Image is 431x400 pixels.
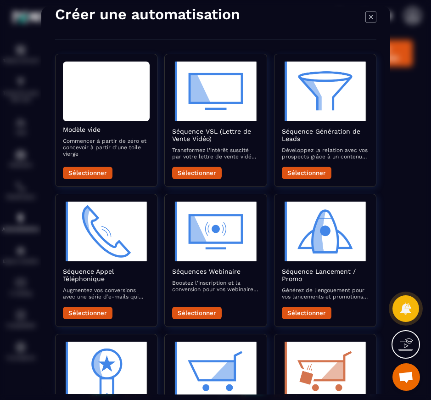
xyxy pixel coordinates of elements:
[281,307,331,319] button: Sélectionner
[63,268,150,282] h2: Séquence Appel Téléphonique
[172,202,259,261] img: automation-objective-icon
[172,307,222,319] button: Sélectionner
[172,280,259,293] p: Boostez l'inscription et la conversion pour vos webinaires avec des e-mails qui informent, rappel...
[281,128,368,142] h2: Séquence Génération de Leads
[172,268,259,275] h2: Séquences Webinaire
[63,287,150,300] p: Augmentez vos conversions avec une série d’e-mails qui préparent et suivent vos appels commerciaux
[63,202,150,261] img: automation-objective-icon
[172,167,222,179] button: Sélectionner
[281,167,331,179] button: Sélectionner
[63,167,112,179] button: Sélectionner
[172,62,259,121] img: automation-objective-icon
[281,268,368,282] h2: Séquence Lancement / Promo
[392,363,420,391] a: Open chat
[63,138,150,157] p: Commencer à partir de zéro et concevoir à partir d'une toile vierge
[281,147,368,160] p: Développez la relation avec vos prospects grâce à un contenu attractif qui les accompagne vers la...
[63,307,112,319] button: Sélectionner
[281,62,368,121] img: automation-objective-icon
[63,126,150,133] h2: Modèle vide
[281,202,368,261] img: automation-objective-icon
[281,287,368,300] p: Générez de l'engouement pour vos lancements et promotions avec une séquence d’e-mails captivante ...
[172,128,259,142] h2: Séquence VSL (Lettre de Vente Vidéo)
[172,147,259,160] p: Transformez l'intérêt suscité par votre lettre de vente vidéo en actions concrètes avec des e-mai...
[55,5,240,23] h4: Créer une automatisation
